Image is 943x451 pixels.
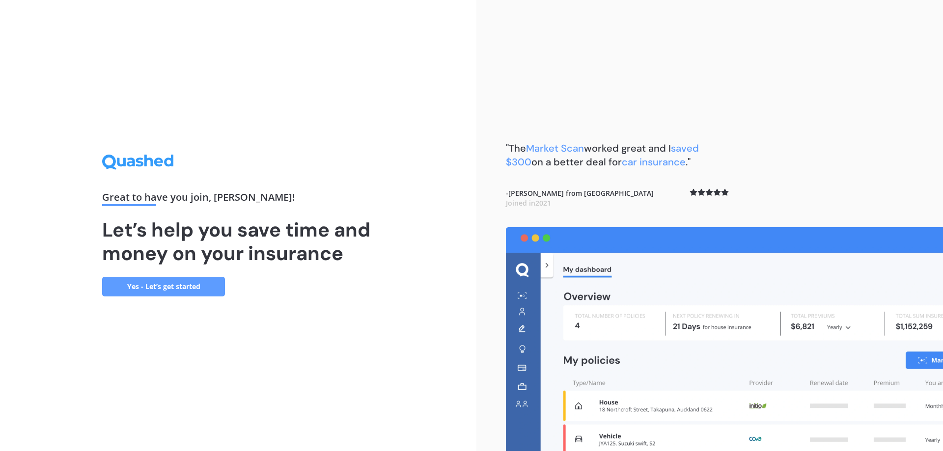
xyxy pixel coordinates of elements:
span: car insurance [622,156,686,168]
b: - [PERSON_NAME] from [GEOGRAPHIC_DATA] [506,188,654,208]
span: saved $300 [506,142,699,168]
span: Joined in 2021 [506,198,551,208]
img: dashboard.webp [506,227,943,451]
b: "The worked great and I on a better deal for ." [506,142,699,168]
div: Great to have you join , [PERSON_NAME] ! [102,192,374,206]
span: Market Scan [526,142,584,155]
h1: Let’s help you save time and money on your insurance [102,218,374,265]
a: Yes - Let’s get started [102,277,225,296]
